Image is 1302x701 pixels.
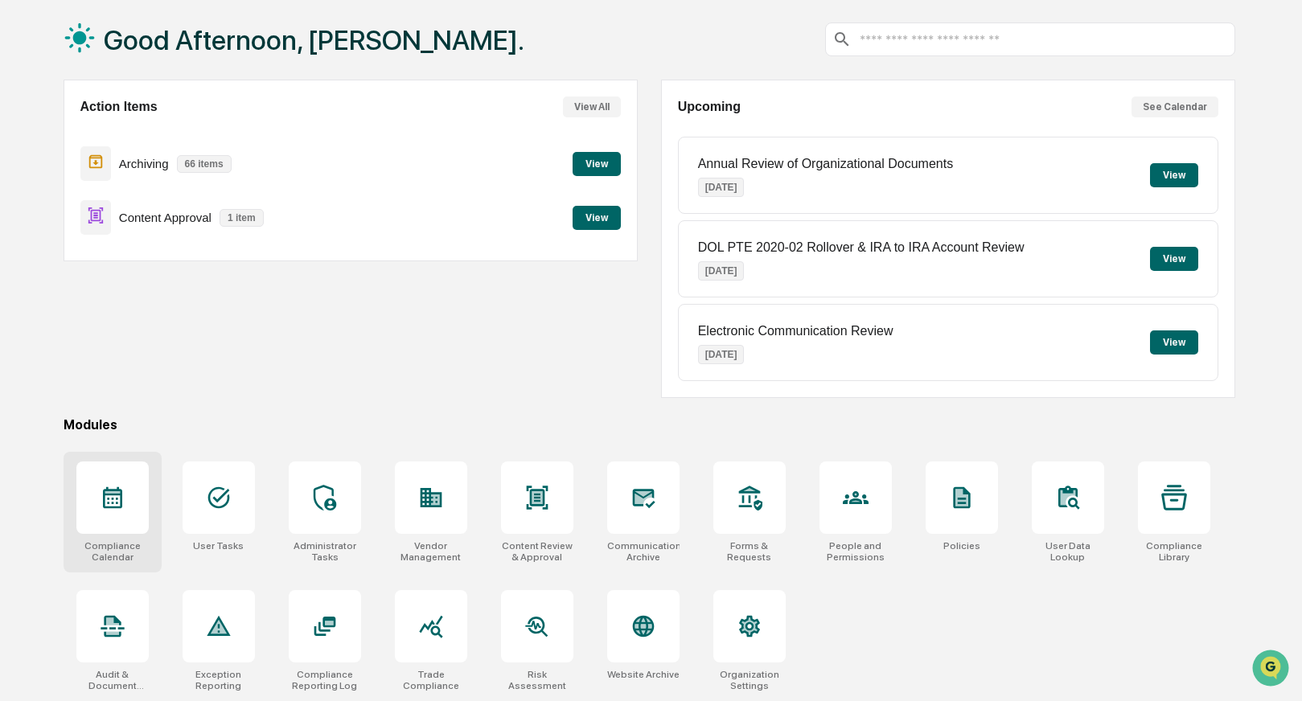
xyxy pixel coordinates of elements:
[573,155,621,170] a: View
[698,157,954,171] p: Annual Review of Organizational Documents
[10,196,110,225] a: 🖐️Preclearance
[698,345,745,364] p: [DATE]
[119,211,212,224] p: Content Approval
[80,100,158,114] h2: Action Items
[698,178,745,197] p: [DATE]
[289,669,361,691] div: Compliance Reporting Log
[1032,540,1104,563] div: User Data Lookup
[1150,163,1198,187] button: View
[10,227,108,256] a: 🔎Data Lookup
[117,204,129,217] div: 🗄️
[220,209,264,227] p: 1 item
[177,155,232,173] p: 66 items
[501,540,573,563] div: Content Review & Approval
[819,540,892,563] div: People and Permissions
[943,540,980,551] div: Policies
[501,669,573,691] div: Risk Assessment
[1251,648,1294,691] iframe: Open customer support
[395,669,467,691] div: Trade Compliance
[133,203,199,219] span: Attestations
[698,324,893,338] p: Electronic Communication Review
[16,204,29,217] div: 🖐️
[32,233,101,249] span: Data Lookup
[607,669,680,680] div: Website Archive
[678,100,741,114] h2: Upcoming
[573,206,621,230] button: View
[1150,330,1198,355] button: View
[563,96,621,117] button: View All
[607,540,680,563] div: Communications Archive
[183,669,255,691] div: Exception Reporting
[1132,96,1218,117] button: See Calendar
[76,540,149,563] div: Compliance Calendar
[104,24,524,56] h1: Good Afternoon, [PERSON_NAME].
[16,235,29,248] div: 🔎
[713,540,786,563] div: Forms & Requests
[573,209,621,224] a: View
[573,152,621,176] button: View
[698,240,1025,255] p: DOL PTE 2020-02 Rollover & IRA to IRA Account Review
[698,261,745,281] p: [DATE]
[119,157,169,170] p: Archiving
[273,128,293,147] button: Start new chat
[193,540,244,551] div: User Tasks
[55,123,264,139] div: Start new chat
[160,273,195,285] span: Pylon
[32,203,104,219] span: Preclearance
[713,669,786,691] div: Organization Settings
[1138,540,1210,563] div: Compliance Library
[16,123,45,152] img: 1746055101610-c473b297-6a78-478c-a979-82029cc54cd1
[16,34,293,59] p: How can we help?
[289,540,361,563] div: Administrator Tasks
[1150,247,1198,271] button: View
[64,417,1235,432] div: Modules
[55,139,203,152] div: We're available if you need us!
[395,540,467,563] div: Vendor Management
[110,196,206,225] a: 🗄️Attestations
[76,669,149,691] div: Audit & Document Logs
[113,272,195,285] a: Powered byPylon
